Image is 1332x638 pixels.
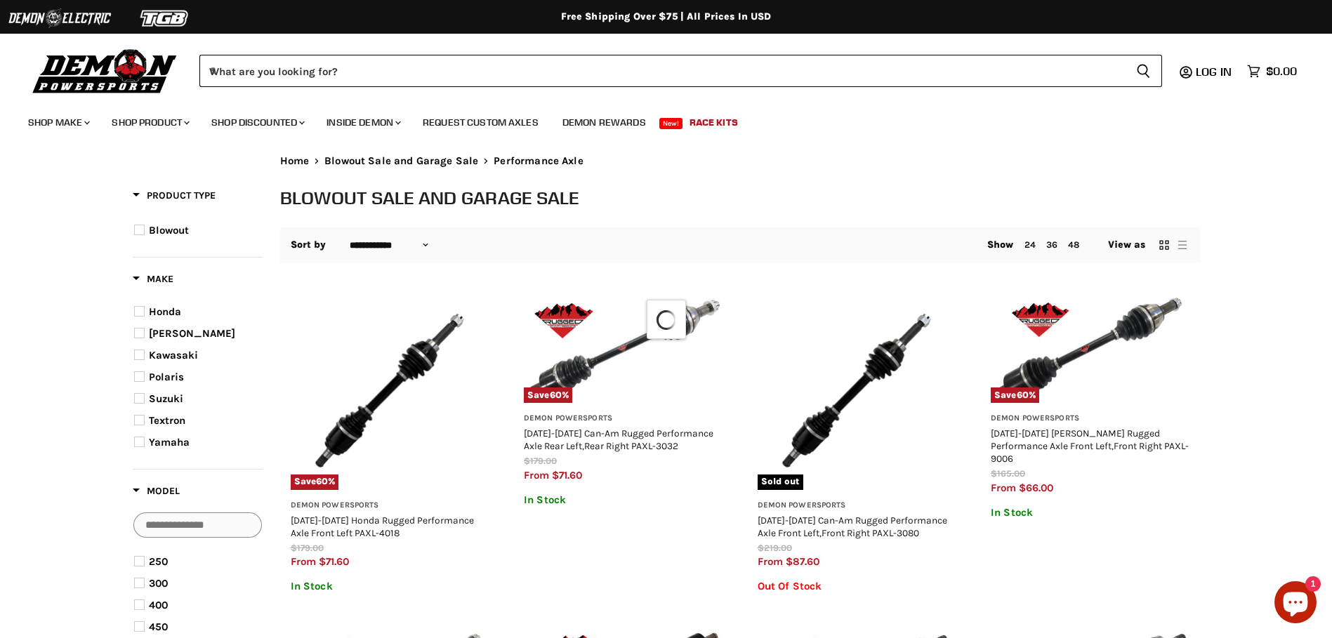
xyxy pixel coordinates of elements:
[991,292,1189,404] a: 2012-2012 John Deere Rugged Performance Axle Front Left,Front Right PAXL-9006Save60%
[133,189,216,206] button: Filter by Product Type
[758,474,803,490] span: Sold out
[28,46,182,95] img: Demon Powersports
[280,155,310,167] a: Home
[1196,65,1232,79] span: Log in
[991,413,1189,424] h3: Demon Powersports
[291,555,316,568] span: from
[291,514,474,538] a: [DATE]-[DATE] Honda Rugged Performance Axle Front Left PAXL-4018
[552,469,582,481] span: $71.60
[149,577,168,590] span: 300
[1017,390,1029,400] span: 60
[679,108,749,137] a: Race Kits
[280,155,1200,167] nav: Breadcrumbs
[991,427,1189,464] a: [DATE]-[DATE] [PERSON_NAME] Rugged Performance Axle Front Left,Front Right PAXL-9006
[199,55,1125,87] input: When autocomplete results are available use up and down arrows to review and enter to select
[524,427,713,451] a: [DATE]-[DATE] Can-Am Rugged Performance Axle Rear Left,Rear Right PAXL-3032
[316,108,409,137] a: Inside Demon
[316,476,328,486] span: 60
[524,413,723,424] h3: Demon Powersports
[149,555,168,568] span: 250
[133,273,173,285] span: Make
[133,484,180,502] button: Filter by Model
[524,292,723,404] img: 2016-2020 Can-Am Rugged Performance Axle Rear Left,Rear Right PAXL-3032
[991,468,1025,479] span: $165.00
[550,390,562,400] span: 60
[1270,581,1321,627] inbox-online-store-chat: Shopify online store chat
[524,456,557,466] span: $179.00
[1019,481,1053,494] span: $66.00
[149,371,184,383] span: Polaris
[758,292,956,491] img: 2019-2023 Can-Am Rugged Performance Axle Front Left,Front Right PAXL-3080
[758,543,792,553] span: $219.00
[1068,239,1079,250] a: 48
[149,414,185,427] span: Textron
[659,118,683,129] span: New!
[987,239,1014,251] span: Show
[1157,238,1171,252] button: grid view
[149,349,198,361] span: Kawasaki
[280,227,1200,262] nav: Collection utilities
[291,239,327,251] label: Sort by
[101,108,198,137] a: Shop Product
[133,512,262,538] input: Search Options
[133,190,216,201] span: Product Type
[280,186,1200,209] h1: Blowout Sale and Garage Sale
[1024,239,1036,250] a: 24
[324,155,478,167] a: Blowout Sale and Garage Sale
[524,292,723,404] a: 2016-2020 Can-Am Rugged Performance Axle Rear Left,Rear Right PAXL-3032Save60%
[524,494,723,506] p: In Stock
[149,599,168,611] span: 400
[7,5,112,32] img: Demon Electric Logo 2
[524,387,572,403] span: Save %
[291,543,324,553] span: $179.00
[1189,65,1240,78] a: Log in
[758,514,947,538] a: [DATE]-[DATE] Can-Am Rugged Performance Axle Front Left,Front Right PAXL-3080
[991,507,1189,519] p: In Stock
[291,580,489,592] p: In Stock
[105,11,1228,23] div: Free Shipping Over $75 | All Prices In USD
[991,292,1189,404] img: 2012-2012 John Deere Rugged Performance Axle Front Left,Front Right PAXL-9006
[1240,61,1304,81] a: $0.00
[201,108,313,137] a: Shop Discounted
[1046,239,1057,250] a: 36
[112,5,218,32] img: TGB Logo 2
[524,469,549,481] span: from
[149,305,181,318] span: Honda
[18,108,98,137] a: Shop Make
[18,102,1293,137] ul: Main menu
[149,620,168,633] span: 450
[758,500,956,511] h3: Demon Powersports
[786,555,819,568] span: $87.60
[494,155,583,167] span: Performance Axle
[1175,238,1189,252] button: list view
[149,436,190,448] span: Yamaha
[412,108,549,137] a: Request Custom Axles
[552,108,657,137] a: Demon Rewards
[291,474,339,490] span: Save %
[149,392,183,405] span: Suzuki
[1125,55,1162,87] button: Search
[291,292,489,491] a: 2014-2018 Honda Rugged Performance Axle Front Left PAXL-4018Save60%
[758,292,956,491] a: 2019-2023 Can-Am Rugged Performance Axle Front Left,Front Right PAXL-3080Sold out
[291,292,489,491] img: 2014-2018 Honda Rugged Performance Axle Front Left PAXL-4018
[133,272,173,290] button: Filter by Make
[991,387,1039,403] span: Save %
[133,485,180,497] span: Model
[319,555,349,568] span: $71.60
[291,500,489,511] h3: Demon Powersports
[758,580,956,592] p: Out Of Stock
[199,55,1162,87] form: Product
[149,224,189,237] span: Blowout
[1266,65,1297,78] span: $0.00
[149,327,235,340] span: [PERSON_NAME]
[758,555,783,568] span: from
[1108,239,1146,251] span: View as
[991,481,1016,494] span: from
